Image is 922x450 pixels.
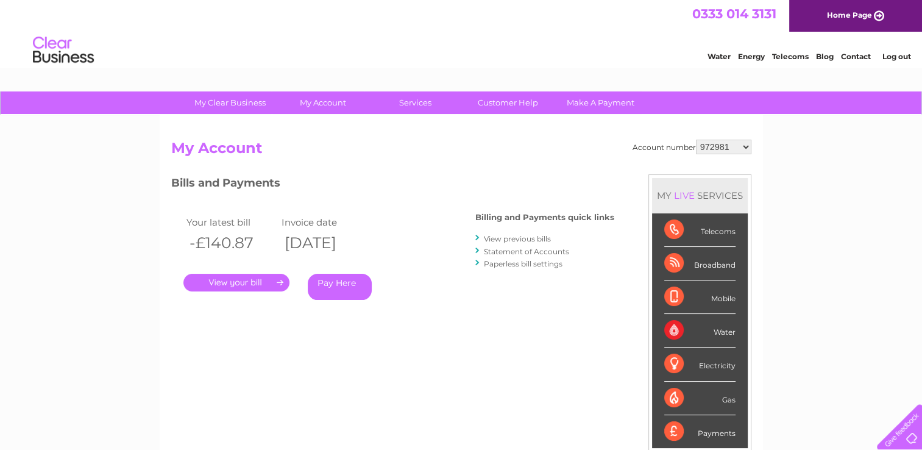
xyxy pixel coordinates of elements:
[816,52,834,61] a: Blog
[633,140,751,154] div: Account number
[882,52,910,61] a: Log out
[664,247,736,280] div: Broadband
[183,274,289,291] a: .
[365,91,466,114] a: Services
[664,213,736,247] div: Telecoms
[652,178,748,213] div: MY SERVICES
[484,247,569,256] a: Statement of Accounts
[278,230,374,255] th: [DATE]
[772,52,809,61] a: Telecoms
[692,6,776,21] a: 0333 014 3131
[664,348,736,381] div: Electricity
[171,140,751,163] h2: My Account
[308,274,372,300] a: Pay Here
[32,32,94,69] img: logo.png
[672,190,697,201] div: LIVE
[171,174,614,196] h3: Bills and Payments
[183,230,278,255] th: -£140.87
[484,234,551,243] a: View previous bills
[707,52,731,61] a: Water
[550,91,651,114] a: Make A Payment
[183,214,278,230] td: Your latest bill
[664,280,736,314] div: Mobile
[272,91,373,114] a: My Account
[458,91,558,114] a: Customer Help
[278,214,374,230] td: Invoice date
[475,213,614,222] h4: Billing and Payments quick links
[841,52,871,61] a: Contact
[664,415,736,448] div: Payments
[664,382,736,415] div: Gas
[664,314,736,348] div: Water
[484,259,562,268] a: Paperless bill settings
[174,7,750,59] div: Clear Business is a trading name of Verastar Limited (registered in [GEOGRAPHIC_DATA] No. 3667643...
[180,91,280,114] a: My Clear Business
[738,52,765,61] a: Energy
